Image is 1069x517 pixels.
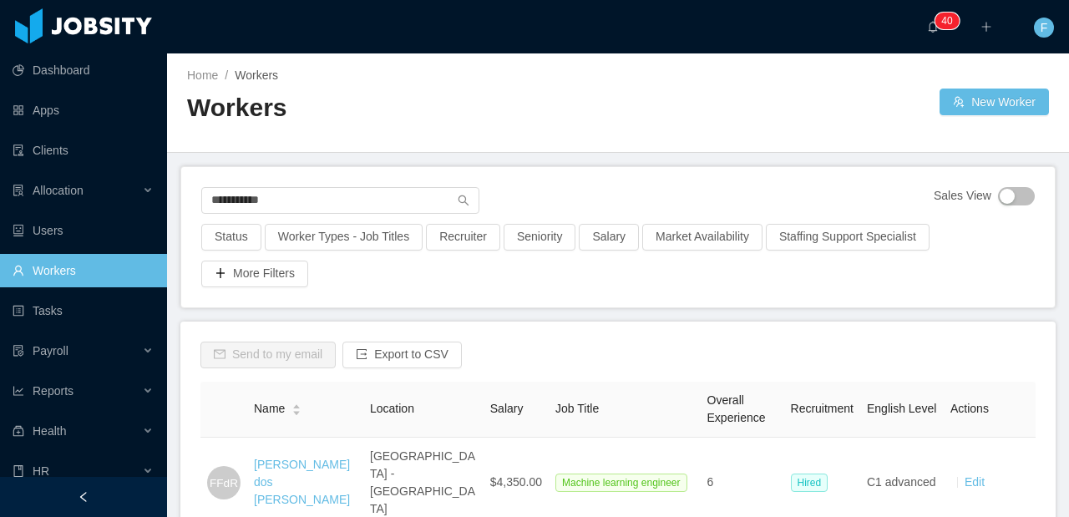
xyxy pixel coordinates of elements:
span: / [225,68,228,82]
a: icon: profileTasks [13,294,154,327]
button: Salary [579,224,639,251]
span: $4,350.00 [490,475,542,489]
button: icon: plusMore Filters [201,261,308,287]
span: Actions [950,402,989,415]
sup: 40 [935,13,959,29]
span: Health [33,424,66,438]
span: Workers [235,68,278,82]
i: icon: caret-down [292,408,301,413]
button: Market Availability [642,224,762,251]
i: icon: file-protect [13,345,24,357]
span: Payroll [33,344,68,357]
a: icon: auditClients [13,134,154,167]
button: Staffing Support Specialist [766,224,930,251]
button: Status [201,224,261,251]
i: icon: search [458,195,469,206]
span: FFdR [210,466,238,499]
a: [PERSON_NAME] dos [PERSON_NAME] [254,458,350,506]
p: 0 [947,13,953,29]
button: Worker Types - Job Titles [265,224,423,251]
i: icon: solution [13,185,24,196]
span: English Level [867,402,936,415]
span: Machine learning engineer [555,474,686,492]
i: icon: medicine-box [13,425,24,437]
i: icon: caret-up [292,403,301,408]
a: icon: userWorkers [13,254,154,287]
a: icon: appstoreApps [13,94,154,127]
i: icon: line-chart [13,385,24,397]
button: icon: usergroup-addNew Worker [940,89,1049,115]
span: Overall Experience [707,393,766,424]
a: icon: robotUsers [13,214,154,247]
i: icon: plus [980,21,992,33]
span: Job Title [555,402,599,415]
a: Home [187,68,218,82]
span: Reports [33,384,73,398]
a: Hired [791,475,835,489]
span: Name [254,400,285,418]
span: Sales View [934,187,991,205]
i: icon: book [13,465,24,477]
span: Recruitment [791,402,854,415]
span: Hired [791,474,828,492]
a: icon: pie-chartDashboard [13,53,154,87]
button: Seniority [504,224,575,251]
button: Recruiter [426,224,500,251]
span: Location [370,402,414,415]
span: Allocation [33,184,84,197]
p: 4 [941,13,947,29]
a: Edit [965,475,985,489]
button: icon: exportExport to CSV [342,342,462,368]
span: Salary [490,402,524,415]
span: HR [33,464,49,478]
span: F [1041,18,1048,38]
div: Sort [291,402,301,413]
h2: Workers [187,91,618,125]
i: icon: bell [927,21,939,33]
